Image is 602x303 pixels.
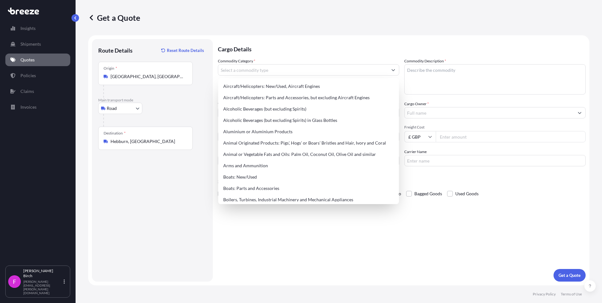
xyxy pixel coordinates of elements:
[561,292,582,297] a: Terms of Use
[221,92,396,103] div: Aircraft/Helicopters: Parts and Accessories, but excluding Aircraft Engines
[5,85,70,98] a: Claims
[20,41,41,47] p: Shipments
[221,126,396,137] div: Aluminium or Aluminium Products
[13,278,16,285] span: F
[5,22,70,35] a: Insights
[405,107,574,118] input: Full name
[167,47,204,54] p: Reset Route Details
[104,66,117,71] div: Origin
[107,105,117,111] span: Road
[436,131,586,142] input: Enter amount
[20,88,34,94] p: Claims
[221,160,396,171] div: Arms and Ammunition
[404,125,586,130] span: Freight Cost
[5,38,70,50] a: Shipments
[218,101,399,106] span: Commodity Value
[20,104,37,110] p: Invoices
[98,103,142,114] button: Select transport
[5,54,70,66] a: Quotes
[404,155,586,166] input: Enter name
[221,194,396,205] div: Boilers, Turbines, Industrial Machinery and Mechanical Appliances
[111,73,185,80] input: Origin
[98,47,133,54] p: Route Details
[221,137,396,149] div: Animal Originated Products: Pigs', Hogs' or Boars' Bristles and Hair, Ivory and Coral
[221,149,396,160] div: Animal or Vegetable Fats and Oils: Palm Oil, Coconut Oil, Olive Oil and similar
[218,131,399,142] button: LTL
[554,269,586,282] button: Get a Quote
[414,189,442,198] span: Bagged Goods
[455,189,479,198] span: Used Goods
[88,13,140,23] p: Get a Quote
[104,131,126,136] div: Destination
[388,64,399,76] button: Show suggestions
[218,64,388,76] input: Select a commodity type
[574,107,585,118] button: Show suggestions
[218,155,399,166] input: Your internal reference
[218,149,249,155] label: Booking Reference
[158,45,207,55] button: Reset Route Details
[221,183,396,194] div: Boats: Parts and Accessories
[221,81,396,92] div: Aircraft/Helicopters: New/Used, Aircraft Engines
[23,280,62,295] p: [PERSON_NAME][EMAIL_ADDRESS][PERSON_NAME][DOMAIN_NAME]
[218,39,586,58] p: Cargo Details
[404,58,446,64] label: Commodity Description
[221,115,396,126] div: Alcoholic Beverages (but excluding Spirits) in Glass Bottles
[533,292,556,297] a: Privacy Policy
[221,103,396,115] div: Alcoholic Beverages (but excluding Spirits)
[20,72,36,79] p: Policies
[20,57,35,63] p: Quotes
[20,25,36,31] p: Insights
[98,98,207,103] p: Main transport mode
[218,179,586,184] p: Special Conditions
[221,171,396,183] div: Boats: New/Used
[218,58,255,64] label: Commodity Category
[218,125,237,131] span: Load Type
[23,268,62,278] p: [PERSON_NAME] Birch
[5,101,70,113] a: Invoices
[559,272,581,278] p: Get a Quote
[5,69,70,82] a: Policies
[111,138,185,145] input: Destination
[404,101,429,107] label: Cargo Owner
[404,149,427,155] label: Carrier Name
